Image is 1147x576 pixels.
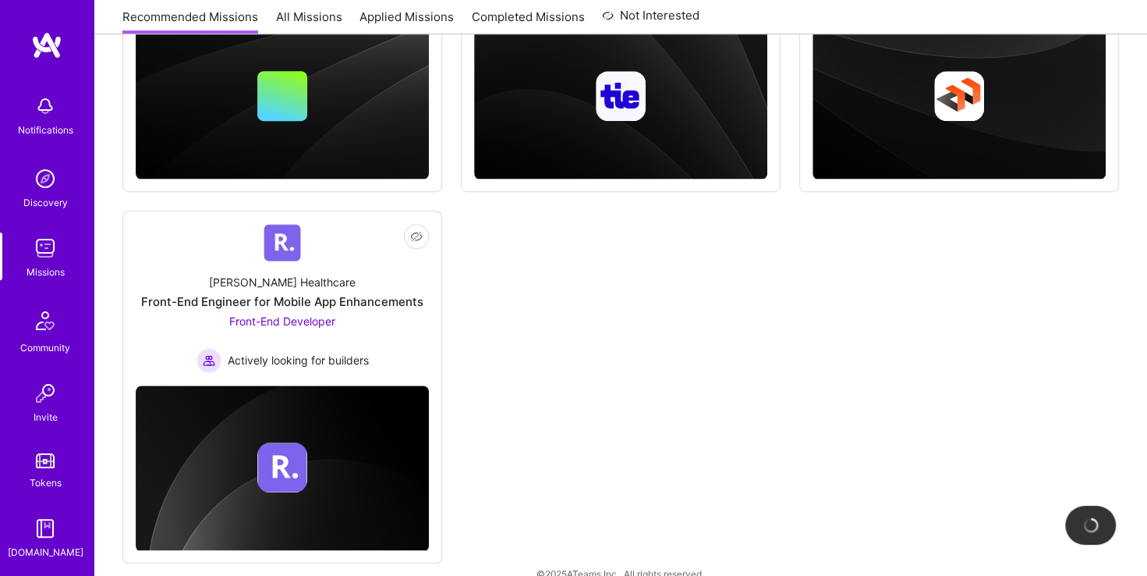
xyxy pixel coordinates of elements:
img: discovery [30,163,61,194]
a: Recommended Missions [122,9,258,34]
img: loading [1079,514,1101,536]
div: Discovery [23,194,68,211]
a: All Missions [276,9,342,34]
a: Company Logo[PERSON_NAME] HealthcareFront-End Engineer for Mobile App EnhancementsFront-End Devel... [136,224,429,373]
i: icon EyeClosed [410,230,423,243]
img: tokens [36,453,55,468]
img: logo [31,31,62,59]
img: Company logo [934,71,984,121]
a: Completed Missions [472,9,585,34]
img: guide book [30,513,61,544]
img: Company logo [596,71,646,121]
img: bell [30,91,61,122]
div: Invite [34,409,58,425]
a: Not Interested [602,6,699,34]
img: Community [27,302,64,340]
img: cover [136,386,429,552]
div: [PERSON_NAME] Healthcare [209,274,356,290]
img: Invite [30,378,61,409]
a: Applied Missions [359,9,454,34]
div: Notifications [18,122,73,138]
img: teamwork [30,233,61,264]
img: Actively looking for builders [196,348,221,373]
div: Tokens [30,475,62,491]
span: Front-End Developer [229,315,335,328]
img: Company logo [257,443,307,492]
div: Missions [27,264,65,280]
div: Community [20,340,70,356]
div: Front-End Engineer for Mobile App Enhancements [141,293,423,310]
div: [DOMAIN_NAME] [8,544,83,560]
span: Actively looking for builders [228,352,369,368]
img: Company Logo [264,224,301,261]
